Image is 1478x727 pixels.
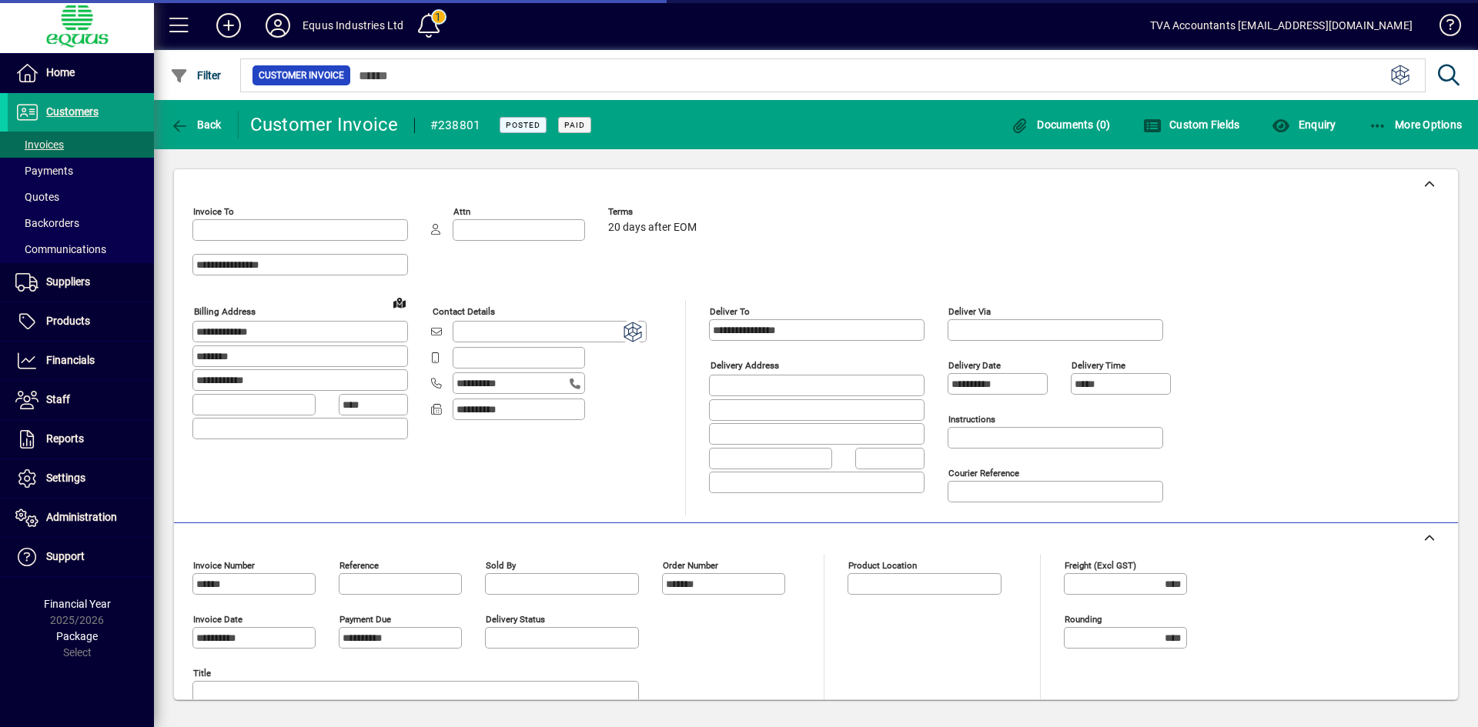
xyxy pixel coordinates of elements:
a: View on map [387,290,412,315]
button: Documents (0) [1007,111,1115,138]
span: Quotes [15,191,59,203]
mat-label: Invoice date [193,614,242,625]
span: 20 days after EOM [608,222,697,234]
span: Administration [46,511,117,523]
span: Back [170,118,222,131]
div: Customer Invoice [250,112,399,137]
mat-label: Deliver via [948,306,991,317]
a: Knowledge Base [1428,3,1459,53]
a: Backorders [8,210,154,236]
app-page-header-button: Back [154,111,239,138]
mat-label: Attn [453,206,470,217]
a: Staff [8,381,154,419]
span: Posted [506,120,540,130]
a: Home [8,54,154,92]
a: Settings [8,459,154,498]
a: Payments [8,158,154,184]
a: Support [8,538,154,576]
span: Paid [564,120,585,130]
mat-label: Rounding [1065,614,1102,625]
span: Package [56,630,98,642]
span: Terms [608,207,701,217]
button: Profile [253,12,303,39]
a: Financials [8,342,154,380]
span: Staff [46,393,70,405]
span: Financials [46,354,95,366]
mat-label: Sold by [486,560,516,571]
a: Products [8,302,154,341]
button: Filter [166,62,226,89]
span: Filter [170,69,222,82]
span: Payments [15,165,73,177]
div: TVA Accountants [EMAIL_ADDRESS][DOMAIN_NAME] [1150,13,1413,38]
mat-label: Order number [663,560,718,571]
mat-label: Title [193,668,211,679]
mat-label: Invoice number [193,560,255,571]
mat-label: Product location [848,560,917,571]
button: More Options [1365,111,1466,138]
button: Add [204,12,253,39]
a: Invoices [8,132,154,158]
button: Custom Fields [1139,111,1244,138]
span: Communications [15,243,106,255]
button: Enquiry [1268,111,1339,138]
mat-label: Invoice To [193,206,234,217]
span: Documents (0) [1011,118,1111,131]
mat-label: Delivery status [486,614,545,625]
span: Settings [46,472,85,484]
button: Back [166,111,226,138]
span: Financial Year [44,598,111,610]
mat-label: Deliver To [710,306,750,317]
span: Reports [46,432,84,445]
span: Products [46,315,90,327]
span: More Options [1369,118,1463,131]
a: Suppliers [8,263,154,302]
div: #238801 [430,113,481,138]
a: Communications [8,236,154,262]
mat-label: Payment due [339,614,391,625]
mat-label: Courier Reference [948,468,1019,479]
span: Suppliers [46,275,90,288]
mat-label: Freight (excl GST) [1065,560,1136,571]
span: Home [46,66,75,78]
span: Customer Invoice [259,68,344,83]
span: Invoices [15,138,64,151]
span: Custom Fields [1143,118,1240,131]
mat-label: Instructions [948,414,995,425]
span: Enquiry [1272,118,1336,131]
a: Reports [8,420,154,459]
mat-label: Delivery date [948,360,1001,371]
mat-label: Delivery time [1072,360,1125,371]
mat-label: Reference [339,560,379,571]
a: Administration [8,499,154,537]
a: Quotes [8,184,154,210]
div: Equus Industries Ltd [303,13,404,38]
span: Support [46,550,85,562]
span: Backorders [15,217,79,229]
span: Customers [46,105,99,118]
